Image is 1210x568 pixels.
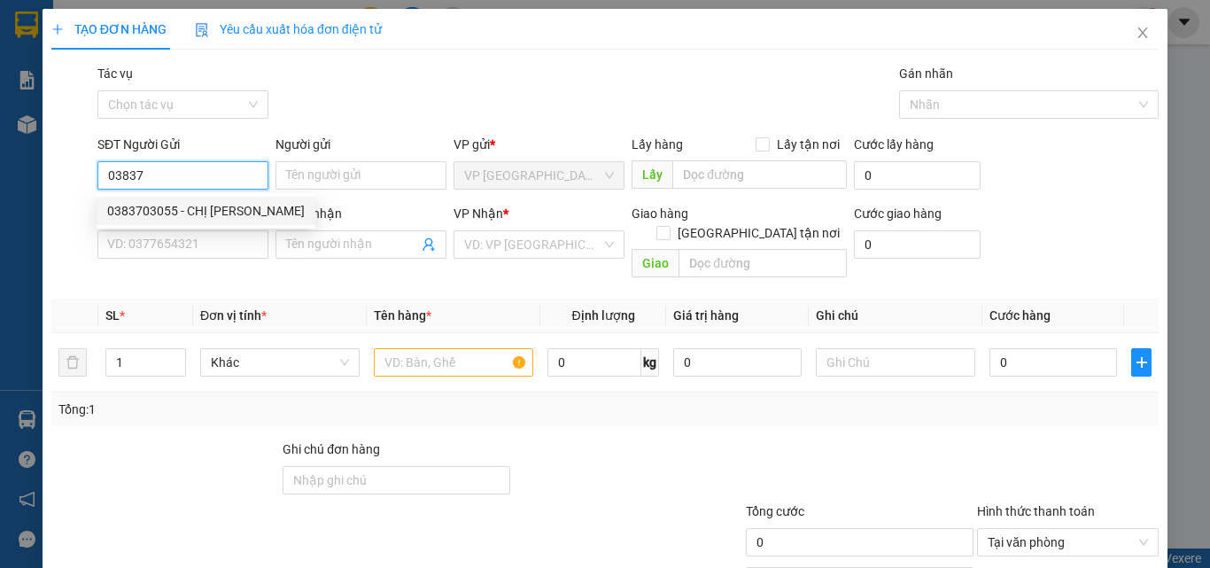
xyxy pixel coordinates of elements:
span: Lấy tận nơi [770,135,847,154]
input: VD: Bàn, Ghế [374,348,533,377]
div: VP gửi [454,135,624,154]
span: Lấy hàng [632,137,683,152]
span: Tên hàng [374,308,431,323]
span: Lấy [632,160,672,189]
input: Dọc đường [672,160,847,189]
span: Giao hàng [632,206,688,221]
span: Giá trị hàng [673,308,739,323]
label: Ghi chú đơn hàng [283,442,380,456]
span: Giao [632,249,679,277]
img: icon [195,23,209,37]
div: 0383703055 - CHỊ HƯƠNG [97,197,315,225]
div: SĐT Người Gửi [97,135,268,154]
input: Dọc đường [679,249,847,277]
button: delete [58,348,87,377]
input: Cước giao hàng [854,230,981,259]
span: plus [1132,355,1151,370]
input: Ghi Chú [816,348,975,377]
span: VP Nhận [454,206,503,221]
span: [GEOGRAPHIC_DATA] tận nơi [671,223,847,243]
span: Tại văn phòng [988,529,1148,556]
label: Gán nhãn [899,66,953,81]
button: plus [1131,348,1152,377]
input: Ghi chú đơn hàng [283,466,510,494]
span: Cước hàng [989,308,1051,323]
label: Cước lấy hàng [854,137,934,152]
span: kg [641,348,659,377]
span: plus [51,23,64,35]
div: 0383703055 - CHỊ [PERSON_NAME] [107,201,305,221]
span: user-add [422,237,436,252]
label: Hình thức thanh toán [977,504,1095,518]
span: Đơn vị tính [200,308,267,323]
div: Tổng: 1 [58,400,469,419]
button: Close [1118,9,1167,58]
span: Tổng cước [746,504,804,518]
label: Tác vụ [97,66,133,81]
span: SL [105,308,120,323]
label: Cước giao hàng [854,206,942,221]
span: Yêu cầu xuất hóa đơn điện tử [195,22,382,36]
th: Ghi chú [809,299,982,333]
input: Cước lấy hàng [854,161,981,190]
div: Người nhận [275,204,446,223]
span: VP Tây Ninh [464,162,614,189]
input: 0 [673,348,801,377]
span: Định lượng [571,308,634,323]
span: Khác [211,349,349,376]
span: TẠO ĐƠN HÀNG [51,22,167,36]
span: close [1136,26,1150,40]
div: Người gửi [275,135,446,154]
